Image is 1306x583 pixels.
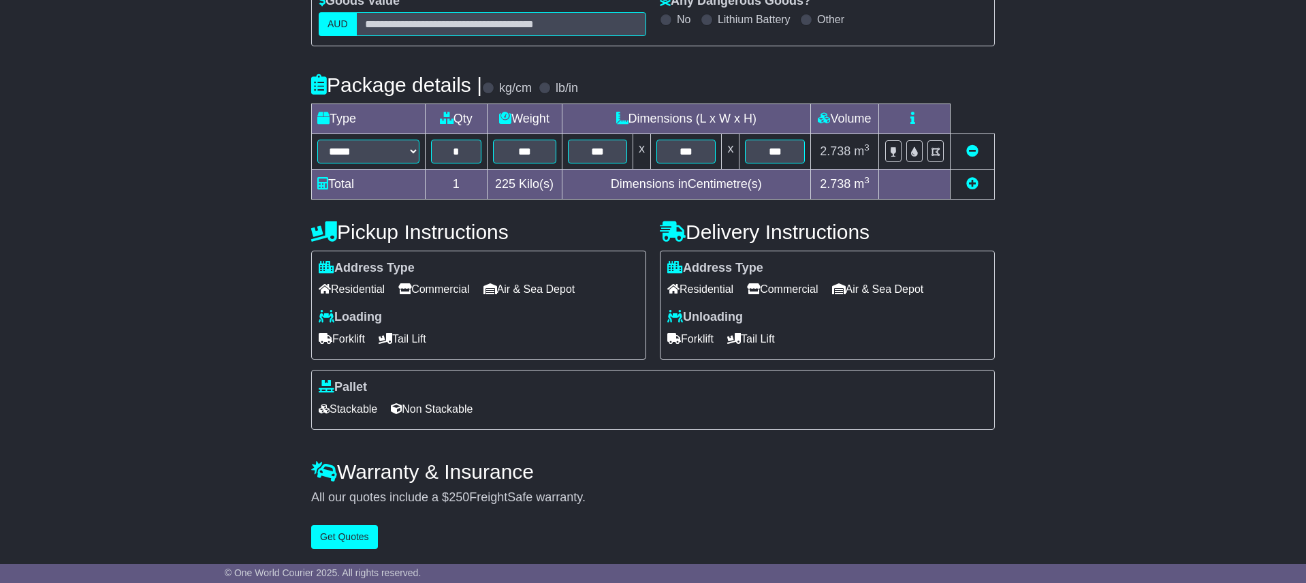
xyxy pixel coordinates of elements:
td: Total [312,169,426,199]
span: © One World Courier 2025. All rights reserved. [225,567,421,578]
td: Type [312,104,426,133]
span: Air & Sea Depot [832,279,924,300]
a: Remove this item [966,144,978,158]
td: Weight [487,104,562,133]
span: Forklift [319,328,365,349]
span: Stackable [319,398,377,420]
td: Qty [426,104,488,133]
span: 250 [449,490,469,504]
td: x [633,133,651,169]
sup: 3 [864,175,870,185]
label: kg/cm [499,81,532,96]
label: Unloading [667,310,743,325]
span: 225 [495,177,515,191]
span: Forklift [667,328,714,349]
span: m [854,144,870,158]
a: Add new item [966,177,978,191]
sup: 3 [864,142,870,153]
span: m [854,177,870,191]
h4: Pickup Instructions [311,221,646,243]
label: lb/in [556,81,578,96]
label: Address Type [319,261,415,276]
label: Loading [319,310,382,325]
label: Pallet [319,380,367,395]
label: Other [817,13,844,26]
h4: Package details | [311,74,482,96]
td: Dimensions in Centimetre(s) [562,169,810,199]
span: Commercial [398,279,469,300]
td: Dimensions (L x W x H) [562,104,810,133]
span: Residential [667,279,733,300]
span: Air & Sea Depot [483,279,575,300]
td: Kilo(s) [487,169,562,199]
h4: Delivery Instructions [660,221,995,243]
span: 2.738 [820,144,850,158]
span: Tail Lift [727,328,775,349]
label: Address Type [667,261,763,276]
div: All our quotes include a $ FreightSafe warranty. [311,490,995,505]
button: Get Quotes [311,525,378,549]
label: No [677,13,690,26]
span: Non Stackable [391,398,473,420]
span: Tail Lift [379,328,426,349]
h4: Warranty & Insurance [311,460,995,483]
td: 1 [426,169,488,199]
td: x [722,133,739,169]
td: Volume [810,104,878,133]
span: Residential [319,279,385,300]
span: 2.738 [820,177,850,191]
label: Lithium Battery [718,13,791,26]
label: AUD [319,12,357,36]
span: Commercial [747,279,818,300]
